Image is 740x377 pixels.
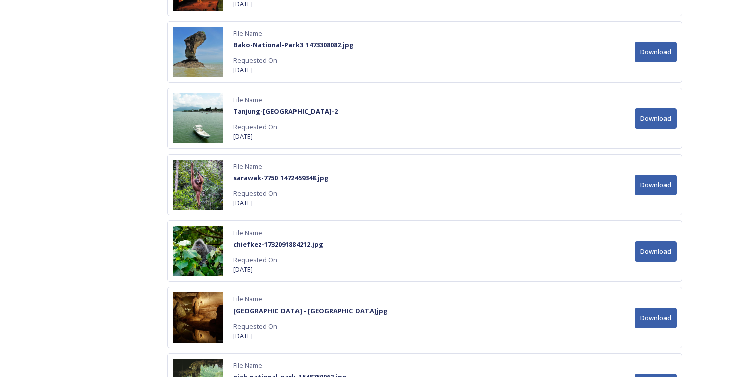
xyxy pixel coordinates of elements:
strong: Tanjung-[GEOGRAPHIC_DATA]-2 [233,107,338,116]
img: 65016b78-10e7-43f3-9d33-4269efb12645.jpg [173,226,223,276]
span: Requested On [233,189,329,198]
span: Requested On [233,122,338,132]
span: Requested On [233,56,354,65]
strong: [GEOGRAPHIC_DATA] - [GEOGRAPHIC_DATA]jpg [233,306,388,315]
button: Download [635,42,677,62]
span: File Name [233,95,338,105]
span: [DATE] [233,265,323,274]
span: [DATE] [233,132,338,141]
span: File Name [233,294,388,304]
span: [DATE] [233,198,329,208]
span: File Name [233,228,323,238]
img: 739abf6b-96d0-4553-bd1c-953b29046463.jpg [173,93,223,143]
strong: chiefkez-1732091884212.jpg [233,240,323,249]
strong: Bako-National-Park3_1473308082.jpg [233,40,354,49]
span: [DATE] [233,65,354,75]
button: Download [635,175,677,195]
img: e9152ef0-3c5f-4705-999d-117ac42a8bd5.jpg [173,292,223,343]
span: Requested On [233,322,388,331]
button: Download [635,308,677,328]
span: [DATE] [233,331,388,341]
span: File Name [233,29,354,38]
button: Download [635,241,677,262]
span: File Name [233,361,347,370]
strong: sarawak-7750_1472459348.jpg [233,173,329,182]
button: Download [635,108,677,129]
img: 4c5cc369-ce9e-4777-9636-1285c0934858.jpg [173,27,223,77]
img: e484e944-ab13-423f-a8a7-a07ec9afe4e5.jpg [173,160,223,210]
span: File Name [233,162,329,171]
span: Requested On [233,255,323,265]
